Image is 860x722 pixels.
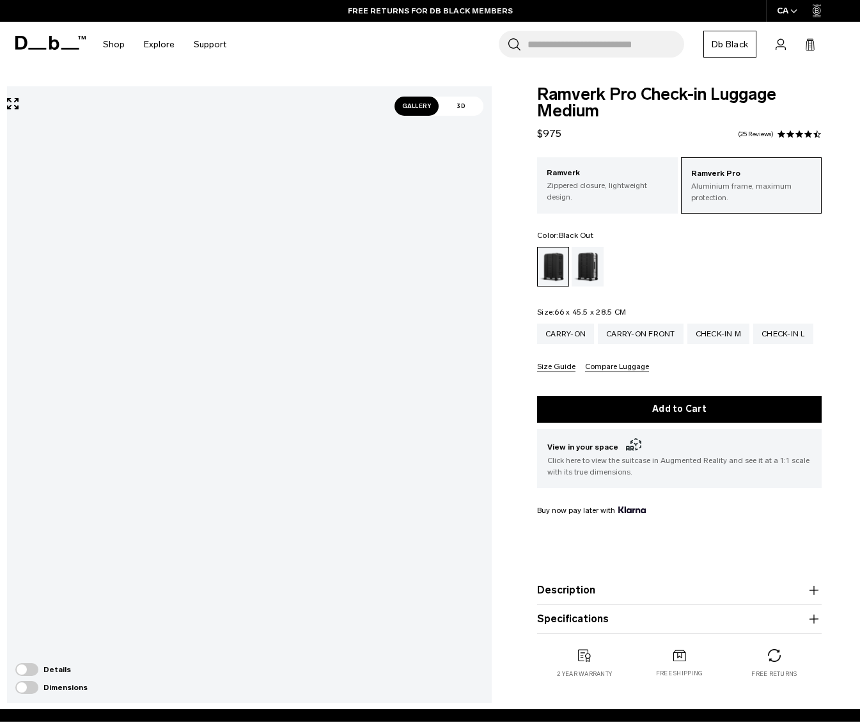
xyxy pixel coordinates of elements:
span: Black Out [559,231,593,240]
span: Buy now pay later with [537,505,646,516]
span: View in your space [547,439,811,455]
button: Size Guide [537,363,575,372]
a: Carry-on [537,324,594,344]
p: Free shipping [656,669,703,678]
button: Specifications [537,611,822,627]
p: Zippered closure, lightweight design. [547,180,668,203]
a: Carry-on Front [598,324,684,344]
a: Check-in L [753,324,813,344]
div: Details [15,663,88,676]
span: $975 [537,127,561,139]
span: Gallery [395,97,439,116]
legend: Size: [537,308,626,316]
img: {"height" => 20, "alt" => "Klarna"} [618,506,646,513]
button: Add to Cart [537,396,822,423]
p: Aluminium frame, maximum protection. [691,180,811,203]
a: Shop [103,22,125,67]
span: Click here to view the suitcase in Augmented Reality and see it at a 1:1 scale with its true dime... [547,455,811,478]
button: Compare Luggage [585,363,649,372]
span: 3D [439,97,483,116]
a: Support [194,22,226,67]
a: Ramverk Zippered closure, lightweight design. [537,157,678,212]
button: Description [537,583,822,598]
a: 25 reviews [738,131,774,137]
p: 2 year warranty [557,670,612,679]
nav: Main Navigation [93,22,236,67]
a: Black Out [537,247,569,286]
a: FREE RETURNS FOR DB BLACK MEMBERS [348,5,513,17]
p: Ramverk Pro [691,168,811,180]
a: Silver [572,247,604,286]
a: Check-in M [687,324,750,344]
p: Free returns [751,670,797,679]
p: Ramverk [547,167,668,180]
a: Db Black [703,31,756,58]
div: Dimensions [15,681,88,694]
span: 66 x 45.5 x 28.5 CM [554,308,626,317]
a: Explore [144,22,175,67]
button: View in your space Click here to view the suitcase in Augmented Reality and see it at a 1:1 scale... [537,429,822,488]
legend: Color: [537,232,593,239]
span: Ramverk Pro Check-in Luggage Medium [537,86,822,120]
